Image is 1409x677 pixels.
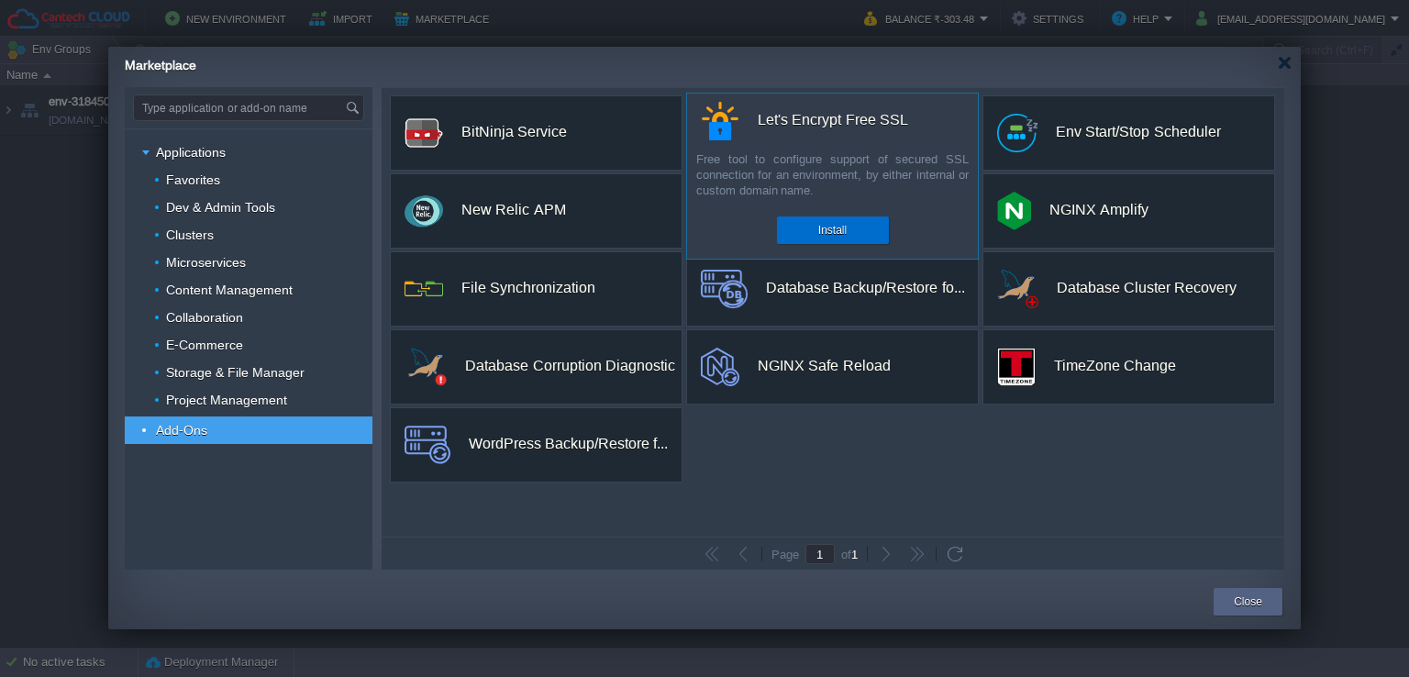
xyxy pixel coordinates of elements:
a: Applications [154,144,228,161]
div: Env Start/Stop Scheduler [1056,113,1221,151]
div: of [835,547,864,561]
img: backup-logo.svg [405,426,450,464]
a: Add-Ons [154,422,210,438]
a: E-Commerce [164,337,246,353]
img: logo.png [405,114,443,152]
img: logo.png [997,114,1037,152]
a: Favorites [164,172,223,188]
div: WordPress Backup/Restore for the filesystem and the databases [469,425,669,463]
a: Storage & File Manager [164,364,307,381]
div: TimeZone Change [1054,347,1176,385]
div: Let's Encrypt Free SSL [758,101,908,139]
a: Content Management [164,282,295,298]
a: Project Management [164,392,290,408]
div: Database Backup/Restore for the filesystem and the databases [766,269,965,307]
img: timezone-logo.png [997,348,1036,386]
a: Microservices [164,254,249,271]
img: letsencrypt.png [701,102,739,140]
div: Database Corruption Diagnostic [465,347,675,385]
div: New Relic APM [461,191,566,229]
span: 1 [851,548,858,561]
div: Free tool to configure support of secured SSL connection for an environment, by either internal o... [687,151,978,203]
img: backup-logo.png [701,270,748,308]
div: NGINX Amplify [1049,191,1148,229]
img: nginx-amplify-logo.png [997,192,1031,230]
div: Page [765,548,805,560]
div: Database Cluster Recovery [1057,269,1237,307]
img: logo.svg [701,348,739,386]
button: Close [1234,593,1262,611]
div: NGINX Safe Reload [758,347,891,385]
img: newrelic_70x70.png [405,192,443,230]
div: File Synchronization [461,269,595,307]
span: Marketplace [125,58,196,72]
img: icon.png [405,270,443,308]
img: database-recovery.png [997,270,1038,308]
a: Clusters [164,227,216,243]
button: Install [818,221,847,239]
div: BitNinja Service [461,113,567,151]
img: database-corruption-check.png [405,348,447,386]
a: Collaboration [164,309,246,326]
a: Dev & Admin Tools [164,199,278,216]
